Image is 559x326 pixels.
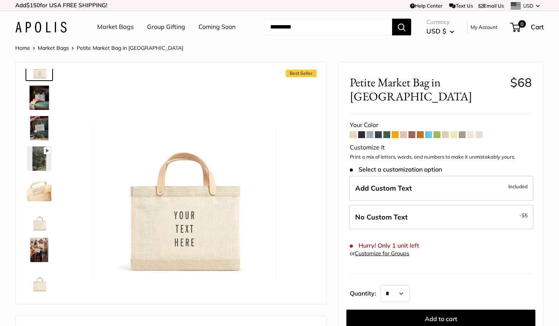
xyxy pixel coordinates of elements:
[518,20,526,28] span: 0
[77,73,284,280] img: Petite Market Bag in Oat
[410,3,442,9] a: Help Center
[523,3,533,9] span: USD
[426,27,446,35] span: USD $
[27,207,51,232] img: Petite Market Bag in Oat
[350,153,532,161] p: Print a mix of letters, words, and numbers to make it unmistakably yours.
[15,45,30,51] a: Home
[350,242,419,249] span: Hurry! Only 1 unit left
[355,213,408,221] span: No Custom Text
[26,267,53,294] a: Petite Market Bag in Oat
[15,22,67,33] img: Apolis
[27,268,51,293] img: Petite Market Bag in Oat
[264,19,392,35] input: Search...
[26,84,53,111] a: Petite Market Bag in Oat
[349,176,533,201] label: Add Custom Text
[350,75,504,103] span: Petite Market Bag in [GEOGRAPHIC_DATA]
[26,206,53,233] a: Petite Market Bag in Oat
[426,17,454,27] span: Currency
[426,25,454,37] button: USD $
[27,177,51,201] img: Petite Market Bag in Oat
[355,184,412,192] span: Add Custom Text
[15,43,183,53] nav: Breadcrumb
[27,86,51,110] img: Petite Market Bag in Oat
[27,238,51,262] img: Petite Market Bag in Oat
[350,119,532,131] div: Your Color
[355,250,409,257] a: Customize for Groups
[510,75,532,90] span: $68
[26,114,53,142] a: Petite Market Bag in Oat
[349,205,533,230] label: Leave Blank
[392,19,411,35] button: Search
[350,248,409,259] div: or
[522,212,528,218] span: $5
[27,116,51,140] img: Petite Market Bag in Oat
[508,182,528,191] span: Included
[77,45,183,51] span: Petite Market Bag in [GEOGRAPHIC_DATA]
[511,21,544,33] a: 0 Cart
[350,142,532,153] div: Customize It
[471,22,498,32] a: My Account
[147,21,185,33] a: Group Gifting
[286,70,317,77] span: Best Seller
[26,175,53,203] a: Petite Market Bag in Oat
[26,145,53,172] a: Petite Market Bag in Oat
[350,166,442,173] span: Select a customization option
[97,21,134,33] a: Market Bags
[531,23,544,31] span: Cart
[199,21,235,33] a: Coming Soon
[27,146,51,171] img: Petite Market Bag in Oat
[449,3,473,9] a: Text Us
[26,236,53,264] a: Petite Market Bag in Oat
[479,3,504,9] a: Email Us
[519,211,528,220] span: -
[38,45,69,51] a: Market Bags
[26,2,40,9] span: $150
[350,283,381,302] label: Quantity:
